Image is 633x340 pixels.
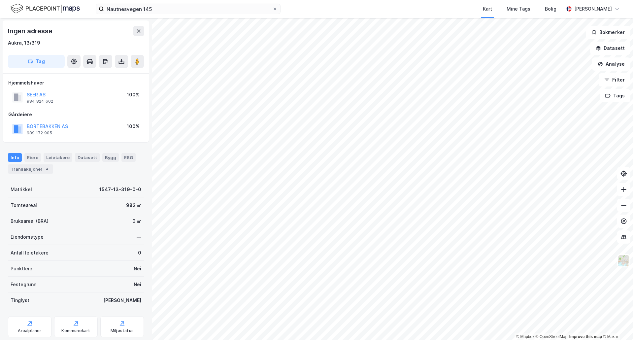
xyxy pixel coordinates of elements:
div: 100% [127,122,140,130]
div: Antall leietakere [11,249,49,257]
div: 1547-13-319-0-0 [99,186,141,193]
div: 989 172 905 [27,130,52,136]
div: Transaksjoner [8,164,53,174]
div: 982 ㎡ [126,201,141,209]
div: Aukra, 13/319 [8,39,40,47]
div: [PERSON_NAME] [103,296,141,304]
div: [PERSON_NAME] [574,5,612,13]
div: Tinglyst [11,296,29,304]
div: Festegrunn [11,281,36,289]
img: logo.f888ab2527a4732fd821a326f86c7f29.svg [11,3,80,15]
div: Kart [483,5,492,13]
div: 984 824 602 [27,99,53,104]
div: Miljøstatus [111,328,134,333]
div: Kontrollprogram for chat [600,308,633,340]
div: Mine Tags [507,5,530,13]
div: Bolig [545,5,556,13]
a: OpenStreetMap [536,334,568,339]
button: Analyse [592,57,630,71]
div: Nei [134,265,141,273]
div: Nei [134,281,141,289]
div: Kommunekart [61,328,90,333]
button: Datasett [590,42,630,55]
div: — [137,233,141,241]
img: Z [617,255,630,267]
div: ESG [121,153,136,162]
div: Bruksareal (BRA) [11,217,49,225]
iframe: Chat Widget [600,308,633,340]
div: Punktleie [11,265,32,273]
div: 0 ㎡ [132,217,141,225]
input: Søk på adresse, matrikkel, gårdeiere, leietakere eller personer [104,4,272,14]
div: Tomteareal [11,201,37,209]
div: Bygg [102,153,119,162]
div: Leietakere [44,153,72,162]
a: Improve this map [569,334,602,339]
a: Mapbox [516,334,534,339]
button: Tags [600,89,630,102]
div: Eiere [24,153,41,162]
div: Gårdeiere [8,111,144,119]
div: Hjemmelshaver [8,79,144,87]
div: Eiendomstype [11,233,44,241]
button: Tag [8,55,65,68]
div: Arealplaner [18,328,41,333]
button: Filter [599,73,630,86]
div: Matrikkel [11,186,32,193]
div: 4 [44,166,50,172]
div: Info [8,153,22,162]
button: Bokmerker [586,26,630,39]
div: 100% [127,91,140,99]
div: Ingen adresse [8,26,53,36]
div: 0 [138,249,141,257]
div: Datasett [75,153,100,162]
